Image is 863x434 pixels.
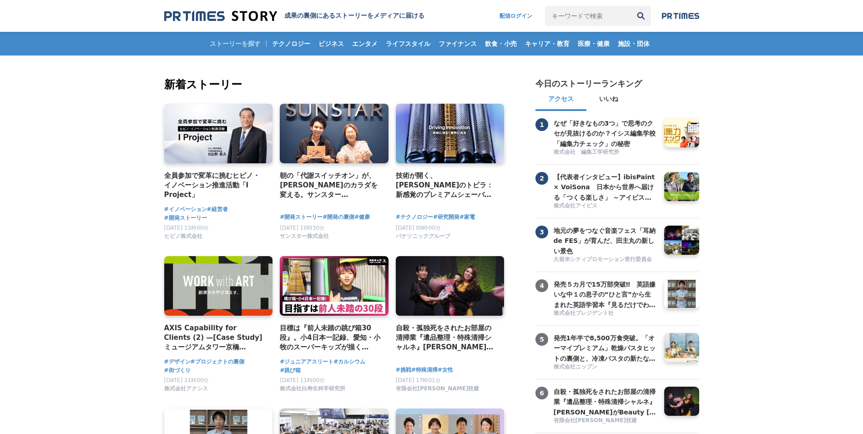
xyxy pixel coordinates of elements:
a: ライフスタイル [382,32,434,56]
span: 株式会社白寿生科学研究所 [280,385,345,393]
a: ビジネス [315,32,348,56]
span: 4 [535,279,548,292]
span: 1 [535,118,548,131]
input: キーワードで検索 [545,6,631,26]
span: ファイナンス [435,40,480,48]
a: 自殺・孤独死をされたお部屋の清掃業『遺品整理・特殊清掃シャルネ』[PERSON_NAME]がBeauty [GEOGRAPHIC_DATA][PERSON_NAME][GEOGRAPHIC_DA... [396,323,497,353]
a: 飲食・小売 [481,32,520,56]
a: 株式会社アイビス [554,202,657,211]
span: 2 [535,172,548,185]
span: [DATE] 17時01分 [396,377,441,384]
a: ヒビノ株式会社 [164,235,202,242]
a: #跳び箱 [280,366,301,375]
a: 朝の「代謝スイッチオン」が、[PERSON_NAME]のカラダを変える。サンスター「[GEOGRAPHIC_DATA]」から生まれた、新しい健康飲料の開発舞台裏 [280,171,381,200]
span: #プロジェクトの裏側 [191,358,244,366]
span: 株式会社アイビス [554,202,597,210]
button: 検索 [631,6,651,26]
span: パナソニックグループ [396,232,450,240]
a: テクノロジー [268,32,314,56]
h2: 今日のストーリーランキング [535,78,642,89]
a: #ジュニアアスリート [280,358,333,366]
a: 成果の裏側にあるストーリーをメディアに届ける 成果の裏側にあるストーリーをメディアに届ける [164,10,424,22]
a: 株式会社アクシス [164,388,208,394]
img: prtimes [662,12,699,20]
a: AXIS Capability for Clients (2) —[Case Study] ミュージアムタワー京橋 「WORK with ART」 [164,323,266,353]
span: 施設・団体 [614,40,653,48]
a: なぜ「好きなもの3つ」で思考のクセが見抜けるのか？イシス編集学校「編集力チェック」の秘密 [554,118,657,147]
span: 株式会社プレジデント社 [554,309,614,317]
h3: 発売５カ月で15万部突破‼ 英語嫌いな中１の息子の“ひと言”から生まれた英語学習本『見るだけでわかる‼ 英語ピクト図鑑』異例ヒットの要因 [554,279,657,310]
h3: なぜ「好きなもの3つ」で思考のクセが見抜けるのか？イシス編集学校「編集力チェック」の秘密 [554,118,657,149]
a: #研究開発 [433,213,459,222]
span: 3 [535,226,548,238]
span: ビジネス [315,40,348,48]
h3: 発売1年半で8,500万食突破。「オーマイプレミアム」乾燥パスタヒットの裏側と、冷凍パスタの新たな挑戦。徹底的な消費者起点で「おいしさ」を追求するニップンの歩み [554,333,657,363]
h4: 全員参加で変革に挑むヒビノ・イノベーション推進活動「I Project」 [164,171,266,200]
span: 有限会社[PERSON_NAME]技建 [554,417,637,424]
a: #イノベーション [164,205,207,214]
span: テクノロジー [268,40,314,48]
a: #カルシウム [333,358,365,366]
a: 有限会社[PERSON_NAME]技建 [396,388,479,394]
a: サンスター株式会社 [280,235,329,242]
a: #挑戦 [396,366,411,374]
a: 株式会社白寿生科学研究所 [280,388,345,394]
span: サンスター株式会社 [280,232,329,240]
a: 自殺・孤独死をされたお部屋の清掃業『遺品整理・特殊清掃シャルネ』[PERSON_NAME]がBeauty [GEOGRAPHIC_DATA][PERSON_NAME][GEOGRAPHIC_DA... [554,387,657,416]
span: 有限会社[PERSON_NAME]技建 [396,385,479,393]
a: #女性 [438,366,453,374]
a: #開発ストーリー [164,214,207,222]
span: 株式会社アクシス [164,385,208,393]
a: #テクノロジー [396,213,433,222]
a: #開発の裏側 [323,213,354,222]
h3: 地元の夢をつなぐ音楽フェス「耳納 de FES」が育んだ、田主丸の新しい景色 [554,226,657,256]
span: 医療・健康 [574,40,613,48]
a: 施設・団体 [614,32,653,56]
a: #開発ストーリー [280,213,323,222]
img: 成果の裏側にあるストーリーをメディアに届ける [164,10,277,22]
span: キャリア・教育 [521,40,573,48]
a: 有限会社[PERSON_NAME]技建 [554,417,657,425]
a: #経営者 [207,205,228,214]
a: #健康 [354,213,370,222]
span: 株式会社ニップン [554,363,597,371]
a: #デザイン [164,358,191,366]
h3: 自殺・孤独死をされたお部屋の清掃業『遺品整理・特殊清掃シャルネ』[PERSON_NAME]がBeauty [GEOGRAPHIC_DATA][PERSON_NAME][GEOGRAPHIC_DA... [554,387,657,417]
h1: 成果の裏側にあるストーリーをメディアに届ける [284,12,424,20]
span: [DATE] 11時00分 [164,377,209,384]
a: #街づくり [164,366,191,375]
span: 5 [535,333,548,346]
h2: 新着ストーリー [164,76,506,93]
a: #家電 [459,213,475,222]
span: エンタメ [348,40,381,48]
a: #特殊清掃 [411,366,438,374]
a: 発売５カ月で15万部突破‼ 英語嫌いな中１の息子の“ひと言”から生まれた英語学習本『見るだけでわかる‼ 英語ピクト図鑑』異例ヒットの要因 [554,279,657,308]
span: [DATE] 11時00分 [280,377,325,384]
span: [DATE] 09時00分 [396,225,441,231]
a: 目標は『前人未踏の跳び箱30段』。小4日本一記録、愛知・小牧のスーパーキッズが描く[PERSON_NAME]とは？ [280,323,381,353]
a: 株式会社ニップン [554,363,657,372]
a: 発売1年半で8,500万食突破。「オーマイプレミアム」乾燥パスタヒットの裏側と、冷凍パスタの新たな挑戦。徹底的な消費者起点で「おいしさ」を追求するニップンの歩み [554,333,657,362]
a: ファイナンス [435,32,480,56]
h3: 【代表者インタビュー】ibisPaint × VoiSona 日本から世界へ届ける「つくる楽しさ」 ～アイビスがテクノスピーチと挑戦する、新しい創作文化の形成～ [554,172,657,202]
a: 医療・健康 [574,32,613,56]
a: 地元の夢をつなぐ音楽フェス「耳納 de FES」が育んだ、田主丸の新しい景色 [554,226,657,255]
a: 株式会社プレジデント社 [554,309,657,318]
a: パナソニックグループ [396,235,450,242]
